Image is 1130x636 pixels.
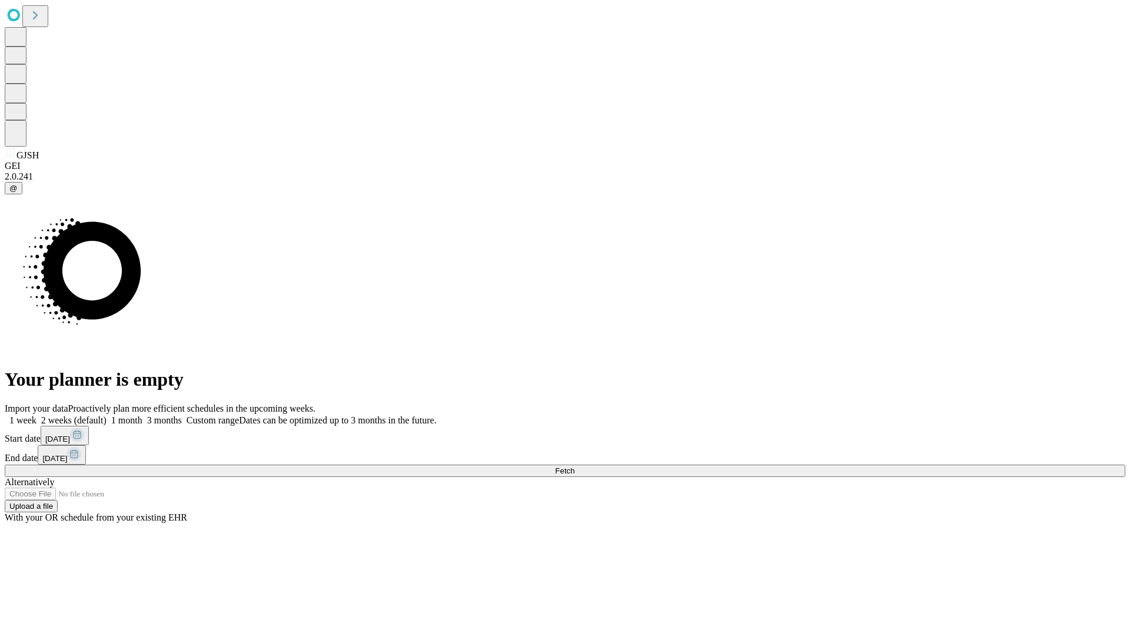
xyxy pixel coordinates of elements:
button: [DATE] [41,426,89,445]
span: Alternatively [5,477,54,487]
button: Upload a file [5,500,58,512]
span: Dates can be optimized up to 3 months in the future. [239,415,436,425]
div: 2.0.241 [5,171,1125,182]
span: Custom range [187,415,239,425]
span: Fetch [555,466,574,475]
div: End date [5,445,1125,465]
span: 3 months [147,415,182,425]
h1: Your planner is empty [5,369,1125,390]
span: GJSH [16,150,39,160]
button: @ [5,182,22,194]
span: 1 month [111,415,142,425]
span: 2 weeks (default) [41,415,107,425]
div: Start date [5,426,1125,445]
span: Import your data [5,403,68,413]
span: [DATE] [45,435,70,443]
button: Fetch [5,465,1125,477]
span: 1 week [9,415,36,425]
div: GEI [5,161,1125,171]
span: Proactively plan more efficient schedules in the upcoming weeks. [68,403,315,413]
span: With your OR schedule from your existing EHR [5,512,187,522]
span: [DATE] [42,454,67,463]
button: [DATE] [38,445,86,465]
span: @ [9,184,18,193]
